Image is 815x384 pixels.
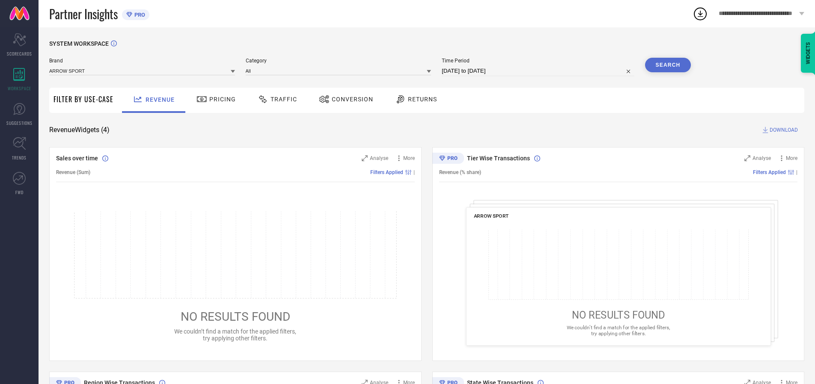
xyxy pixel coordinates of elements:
span: More [786,155,797,161]
span: SUGGESTIONS [6,120,33,126]
span: Tier Wise Transactions [467,155,530,162]
span: We couldn’t find a match for the applied filters, try applying other filters. [566,325,670,336]
div: Premium [432,153,464,165]
span: NO RESULTS FOUND [571,309,665,321]
span: WORKSPACE [8,85,31,92]
span: Traffic [271,96,297,103]
span: Pricing [209,96,236,103]
span: Analyse [370,155,388,161]
span: Revenue [146,96,175,103]
span: Partner Insights [49,5,118,23]
span: Category [246,58,431,64]
span: Conversion [332,96,373,103]
span: Brand [49,58,235,64]
span: | [413,169,415,175]
span: Filter By Use-Case [54,94,113,104]
span: Time Period [442,58,634,64]
span: We couldn’t find a match for the applied filters, try applying other filters. [174,328,296,342]
span: Returns [408,96,437,103]
span: Revenue (Sum) [56,169,90,175]
input: Select time period [442,66,634,76]
span: SYSTEM WORKSPACE [49,40,109,47]
span: More [403,155,415,161]
span: Filters Applied [753,169,786,175]
span: PRO [132,12,145,18]
span: TRENDS [12,154,27,161]
div: Open download list [693,6,708,21]
span: DOWNLOAD [770,126,798,134]
span: NO RESULTS FOUND [181,310,290,324]
span: Revenue Widgets ( 4 ) [49,126,110,134]
button: Search [645,58,691,72]
span: ARROW SPORT [473,213,509,219]
span: | [796,169,797,175]
svg: Zoom [744,155,750,161]
span: FWD [15,189,24,195]
span: Analyse [753,155,771,161]
svg: Zoom [362,155,368,161]
span: Sales over time [56,155,98,162]
span: SCORECARDS [7,50,32,57]
span: Revenue (% share) [439,169,481,175]
span: Filters Applied [370,169,403,175]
